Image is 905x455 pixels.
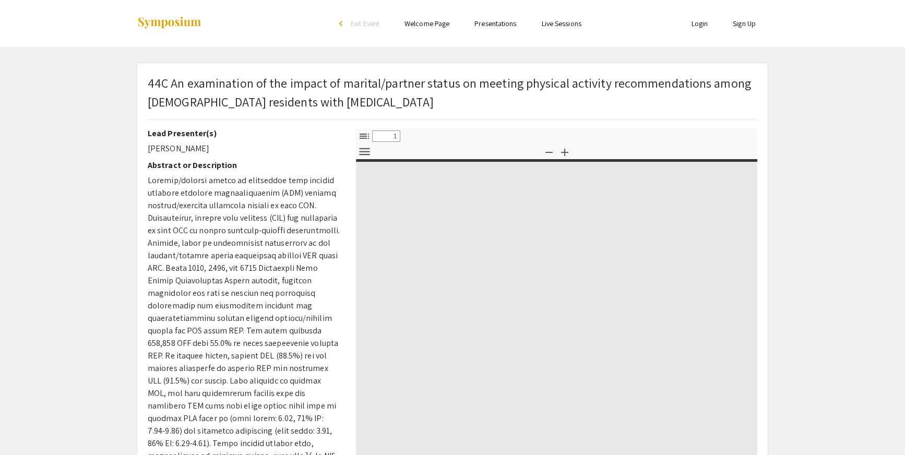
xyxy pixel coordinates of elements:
button: Zoom Out [540,144,558,159]
h2: Lead Presenter(s) [148,128,340,138]
a: Presentations [474,19,516,28]
a: Login [692,19,708,28]
a: Welcome Page [404,19,449,28]
h2: Abstract or Description [148,160,340,170]
button: Toggle Sidebar [355,128,373,143]
button: Tools [355,144,373,159]
img: Symposium by ForagerOne [137,16,202,30]
span: Exit Event [351,19,379,28]
a: Sign Up [733,19,756,28]
input: Page [372,130,400,142]
p: [PERSON_NAME] [148,142,340,155]
div: arrow_back_ios [339,20,346,27]
span: 44C An examination of the impact of marital/partner status on meeting physical activity recommend... [148,75,751,110]
button: Zoom In [556,144,574,159]
a: Live Sessions [542,19,581,28]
